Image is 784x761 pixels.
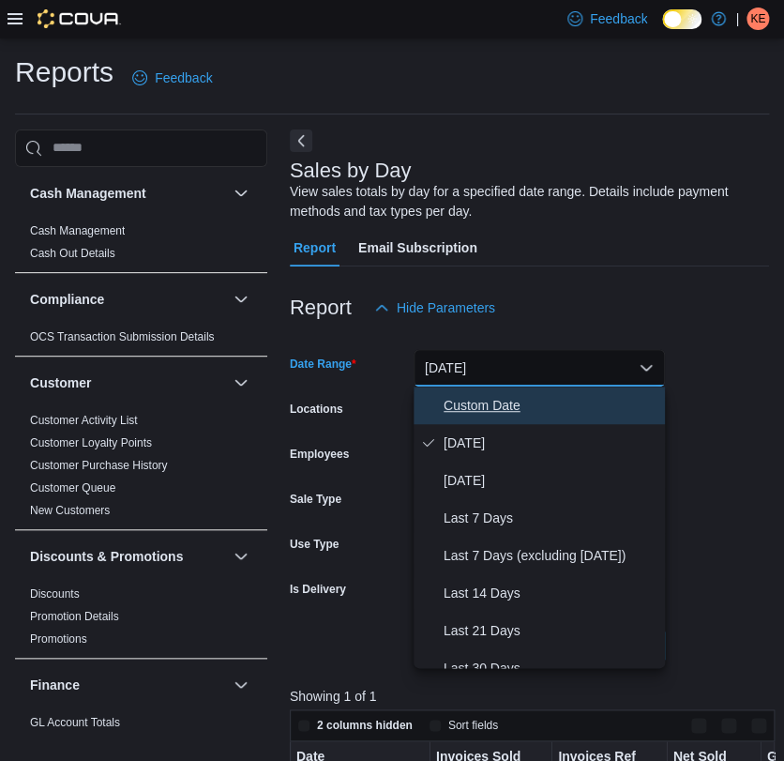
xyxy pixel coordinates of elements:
button: Cash Management [230,182,252,205]
button: Hide Parameters [367,289,503,327]
span: Last 7 Days (excluding [DATE]) [444,544,657,567]
a: OCS Transaction Submission Details [30,330,215,343]
span: Last 7 Days [444,507,657,529]
label: Use Type [290,537,339,552]
span: Customer Activity List [30,413,138,428]
h3: Cash Management [30,184,146,203]
a: Cash Out Details [30,247,115,260]
span: New Customers [30,503,110,518]
div: Discounts & Promotions [15,583,267,658]
button: Customer [230,372,252,394]
button: Compliance [30,290,226,309]
button: Finance [30,676,226,694]
span: KE [750,8,765,30]
a: Customer Purchase History [30,459,168,472]
span: Feedback [155,68,212,87]
span: Custom Date [444,394,657,417]
div: Select listbox [414,387,665,668]
h3: Report [290,297,352,319]
button: Keyboard shortcuts [687,714,710,737]
h3: Customer [30,373,91,392]
span: Dark Mode [662,29,663,30]
button: Display options [717,714,740,737]
span: [DATE] [444,469,657,492]
span: Promotions [30,632,87,647]
img: Cova [38,9,121,28]
span: [DATE] [444,432,657,454]
input: Dark Mode [662,9,701,29]
h3: Finance [30,676,80,694]
button: Cash Management [30,184,226,203]
button: 2 columns hidden [291,714,420,737]
span: Hide Parameters [397,298,495,317]
a: New Customers [30,504,110,517]
button: Enter fullscreen [747,714,770,737]
div: View sales totals by day for a specified date range. Details include payment methods and tax type... [290,182,760,221]
span: 2 columns hidden [317,718,413,733]
span: Sort fields [448,718,498,733]
span: Feedback [590,9,647,28]
span: Promotion Details [30,609,119,624]
span: Discounts [30,586,80,601]
span: Cash Out Details [30,246,115,261]
span: Email Subscription [358,229,477,266]
div: Cash Management [15,220,267,272]
button: Next [290,129,312,152]
button: Discounts & Promotions [30,547,226,566]
span: Customer Queue [30,480,115,495]
span: Customer Purchase History [30,458,168,473]
span: Last 30 Days [444,657,657,679]
a: Feedback [125,59,219,97]
label: Date Range [290,357,356,372]
label: Is Delivery [290,582,346,597]
button: Customer [30,373,226,392]
span: Cash Management [30,223,125,238]
button: Sort fields [422,714,505,737]
p: | [735,8,739,30]
span: OCS Transaction Submission Details [30,329,215,344]
button: Finance [230,674,252,696]
label: Employees [290,447,349,462]
span: Last 14 Days [444,582,657,604]
span: GL Account Totals [30,715,120,730]
a: GL Account Totals [30,716,120,729]
div: Customer [15,409,267,529]
div: Kaitlyn E [746,8,769,30]
button: [DATE] [414,349,665,387]
h1: Reports [15,53,113,91]
label: Sale Type [290,492,341,507]
a: Discounts [30,587,80,601]
span: GL Transactions [30,738,112,753]
a: Customer Activity List [30,414,138,427]
button: Compliance [230,288,252,311]
a: Cash Management [30,224,125,237]
h3: Discounts & Promotions [30,547,183,566]
a: Promotion Details [30,610,119,623]
a: Promotions [30,632,87,646]
div: Compliance [15,326,267,356]
p: Showing 1 of 1 [290,687,779,706]
h3: Sales by Day [290,160,412,182]
label: Locations [290,402,343,417]
button: Discounts & Promotions [230,545,252,568]
span: Last 21 Days [444,619,657,642]
a: Customer Queue [30,481,115,495]
span: Report [294,229,336,266]
span: Customer Loyalty Points [30,435,152,450]
h3: Compliance [30,290,104,309]
a: Customer Loyalty Points [30,436,152,449]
